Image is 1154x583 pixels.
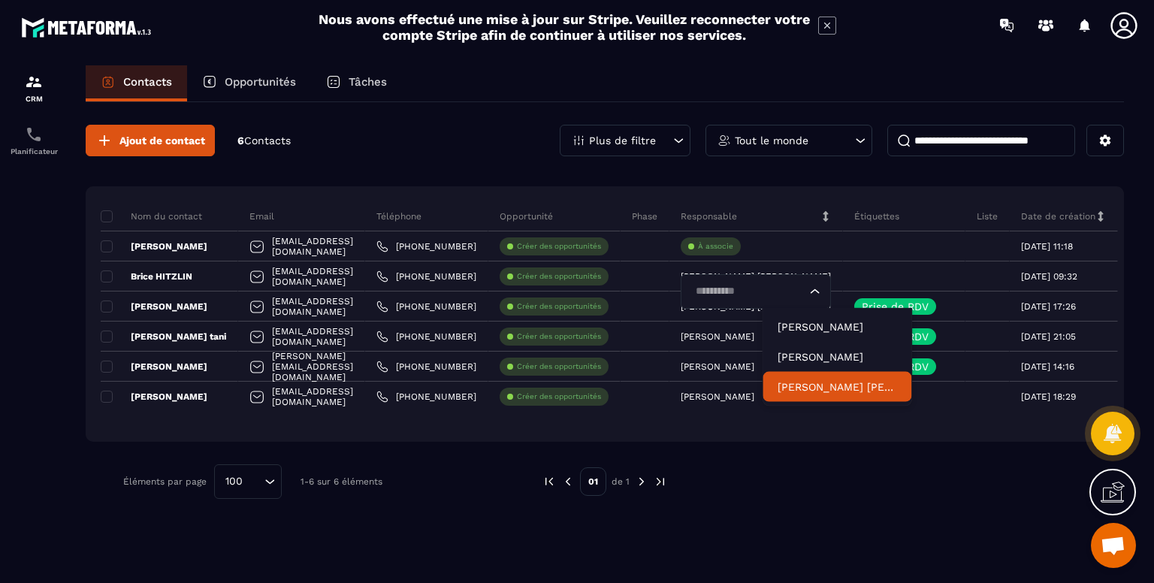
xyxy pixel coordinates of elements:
div: Search for option [681,274,831,309]
p: À associe [698,241,733,252]
p: Brice HITZLIN [101,270,192,282]
p: Opportunité [500,210,553,222]
p: [PERSON_NAME] tani [101,331,226,343]
span: Ajout de contact [119,133,205,148]
p: Plus de filtre [589,135,656,146]
a: Contacts [86,65,187,101]
p: Tâches [349,75,387,89]
img: prev [542,475,556,488]
p: Étiquettes [854,210,899,222]
button: Ajout de contact [86,125,215,156]
img: next [654,475,667,488]
p: [DATE] 21:05 [1021,331,1076,342]
p: Responsable [681,210,737,222]
p: Créer des opportunités [517,391,601,402]
img: logo [21,14,156,41]
p: 6 [237,134,291,148]
h2: Nous avons effectué une mise à jour sur Stripe. Veuillez reconnecter votre compte Stripe afin de ... [318,11,811,43]
p: Créer des opportunités [517,361,601,372]
img: next [635,475,648,488]
p: [PERSON_NAME] [101,240,207,252]
p: Éléments par page [123,476,207,487]
p: Adeline Couchot Jonczyk [778,379,896,394]
p: Adrien Cadillon [778,319,896,334]
div: Ouvrir le chat [1091,523,1136,568]
p: 1-6 sur 6 éléments [301,476,382,487]
p: Date de création [1021,210,1095,222]
p: Liste [977,210,998,222]
p: [PERSON_NAME] [PERSON_NAME] [681,271,831,282]
p: [DATE] 11:18 [1021,241,1073,252]
a: schedulerschedulerPlanificateur [4,114,64,167]
a: [PHONE_NUMBER] [376,270,476,282]
p: [PERSON_NAME] [681,331,754,342]
p: [PERSON_NAME] [101,361,207,373]
p: [PERSON_NAME] [101,301,207,313]
p: Tout le monde [735,135,808,146]
p: [PERSON_NAME] [681,391,754,402]
p: [DATE] 17:26 [1021,301,1076,312]
img: formation [25,73,43,91]
p: Créer des opportunités [517,241,601,252]
p: Adrien C [778,349,896,364]
p: Téléphone [376,210,421,222]
p: Créer des opportunités [517,331,601,342]
p: Créer des opportunités [517,301,601,312]
p: Opportunités [225,75,296,89]
a: Tâches [311,65,402,101]
a: [PHONE_NUMBER] [376,391,476,403]
a: [PHONE_NUMBER] [376,361,476,373]
img: prev [561,475,575,488]
p: de 1 [612,476,630,488]
p: Contacts [123,75,172,89]
p: Prise de RDV [862,301,929,312]
p: [DATE] 18:29 [1021,391,1076,402]
p: Email [249,210,274,222]
a: [PHONE_NUMBER] [376,240,476,252]
p: Phase [632,210,657,222]
a: formationformationCRM [4,62,64,114]
a: [PHONE_NUMBER] [376,331,476,343]
p: Planificateur [4,147,64,156]
span: 100 [220,473,248,490]
p: 01 [580,467,606,496]
input: Search for option [690,283,806,300]
p: CRM [4,95,64,103]
img: scheduler [25,125,43,143]
p: [PERSON_NAME] [101,391,207,403]
p: [PERSON_NAME] [681,361,754,372]
a: Opportunités [187,65,311,101]
a: [PHONE_NUMBER] [376,301,476,313]
div: Search for option [214,464,282,499]
span: Contacts [244,134,291,147]
p: Créer des opportunités [517,271,601,282]
p: [DATE] 09:32 [1021,271,1077,282]
input: Search for option [248,473,261,490]
p: Nom du contact [101,210,202,222]
p: [DATE] 14:16 [1021,361,1074,372]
